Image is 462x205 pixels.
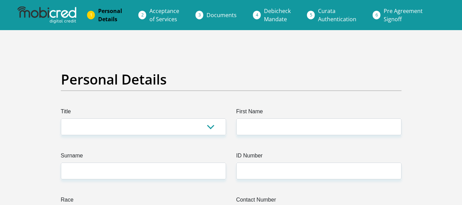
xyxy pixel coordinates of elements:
input: ID Number [236,163,401,179]
label: First Name [236,107,401,118]
input: First Name [236,118,401,135]
img: mobicred logo [17,7,76,24]
a: Documents [201,8,242,22]
span: Curata Authentication [318,7,356,23]
a: DebicheckMandate [259,4,296,26]
span: Acceptance of Services [149,7,179,23]
input: Surname [61,163,226,179]
a: Acceptanceof Services [144,4,185,26]
span: Debicheck Mandate [264,7,291,23]
a: CurataAuthentication [313,4,362,26]
a: Pre AgreementSignoff [378,4,428,26]
span: Documents [207,11,237,19]
a: PersonalDetails [93,4,128,26]
label: Surname [61,152,226,163]
span: Personal Details [98,7,122,23]
span: Pre Agreement Signoff [384,7,423,23]
label: Title [61,107,226,118]
h2: Personal Details [61,71,401,88]
label: ID Number [236,152,401,163]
